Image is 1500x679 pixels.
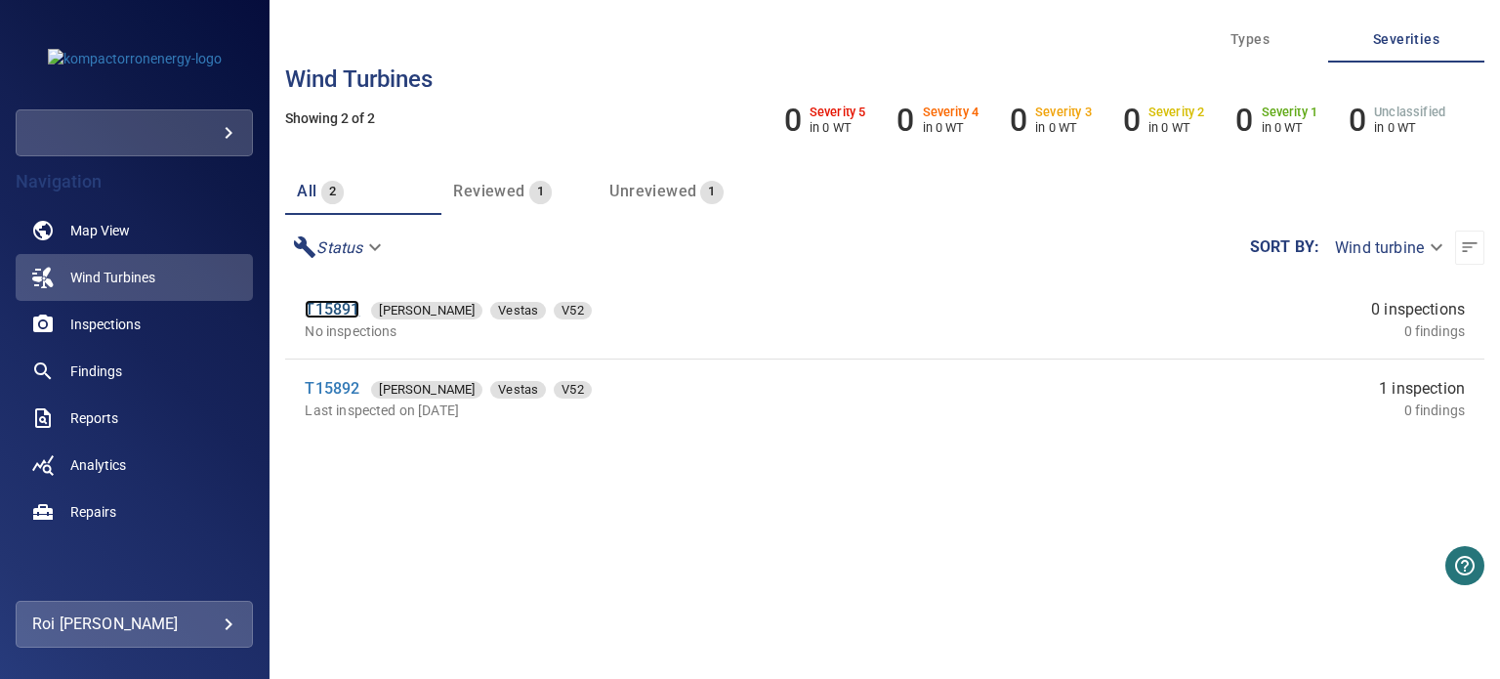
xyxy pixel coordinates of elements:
h6: 0 [784,102,802,139]
p: in 0 WT [1148,120,1205,135]
span: Unreviewed [609,182,696,200]
span: Vestas [490,380,546,400]
div: Status [285,231,394,265]
h6: Severity 1 [1262,106,1318,119]
span: V52 [554,380,591,400]
span: Map View [70,221,130,240]
p: in 0 WT [1262,120,1318,135]
p: No inspections [305,321,982,341]
a: T15892 [305,379,359,398]
h6: 0 [1010,102,1027,139]
h6: Severity 5 [810,106,866,119]
p: in 0 WT [923,120,979,135]
a: T15891 [305,300,359,318]
span: Inspections [70,315,141,334]
label: Sort by : [1250,239,1319,255]
div: Vestas [490,302,546,319]
h6: Severity 2 [1148,106,1205,119]
span: [PERSON_NAME] [371,380,482,400]
p: in 0 WT [1035,120,1092,135]
h4: Navigation [16,172,253,191]
span: Types [1184,27,1316,52]
a: windturbines active [16,254,253,301]
p: 0 findings [1404,401,1466,420]
span: all [297,182,316,200]
span: 1 [700,181,723,203]
img: kompactorronenergy-logo [48,49,222,68]
div: [PERSON_NAME] [371,381,482,399]
div: [PERSON_NAME] [371,302,482,319]
button: Sort list from newest to oldest [1455,231,1484,265]
span: Vestas [490,301,546,320]
h6: Unclassified [1374,106,1445,119]
p: Last inspected on [DATE] [305,401,986,420]
li: Severity 3 [1010,102,1092,139]
div: V52 [554,381,591,399]
div: kompactorronenergy [16,109,253,156]
a: reports noActive [16,395,253,442]
h5: Showing 2 of 2 [285,111,1484,126]
div: Wind turbine [1319,231,1455,265]
li: Severity 4 [896,102,979,139]
h3: Wind turbines [285,66,1484,92]
div: V52 [554,302,591,319]
span: 1 [529,181,552,203]
li: Severity 1 [1235,102,1317,139]
h6: 0 [1235,102,1253,139]
span: 2 [321,181,344,203]
span: Reviewed [453,182,524,200]
h6: 0 [1349,102,1366,139]
a: inspections noActive [16,301,253,348]
span: [PERSON_NAME] [371,301,482,320]
li: Severity 5 [784,102,866,139]
h6: 0 [896,102,914,139]
span: Findings [70,361,122,381]
a: repairs noActive [16,488,253,535]
p: in 0 WT [810,120,866,135]
h6: Severity 3 [1035,106,1092,119]
a: analytics noActive [16,442,253,488]
div: Roi [PERSON_NAME] [32,609,236,640]
span: 1 inspection [1379,377,1465,401]
h6: 0 [1123,102,1141,139]
a: findings noActive [16,348,253,395]
p: in 0 WT [1374,120,1445,135]
span: Analytics [70,455,126,475]
h6: Severity 4 [923,106,979,119]
span: Wind Turbines [70,268,155,287]
li: Severity 2 [1123,102,1205,139]
li: Severity Unclassified [1349,102,1445,139]
em: Status [316,238,362,257]
span: Reports [70,408,118,428]
div: Vestas [490,381,546,399]
span: Severities [1340,27,1473,52]
a: map noActive [16,207,253,254]
p: 0 findings [1404,321,1466,341]
span: 0 inspections [1371,298,1465,321]
span: Repairs [70,502,116,522]
span: V52 [554,301,591,320]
